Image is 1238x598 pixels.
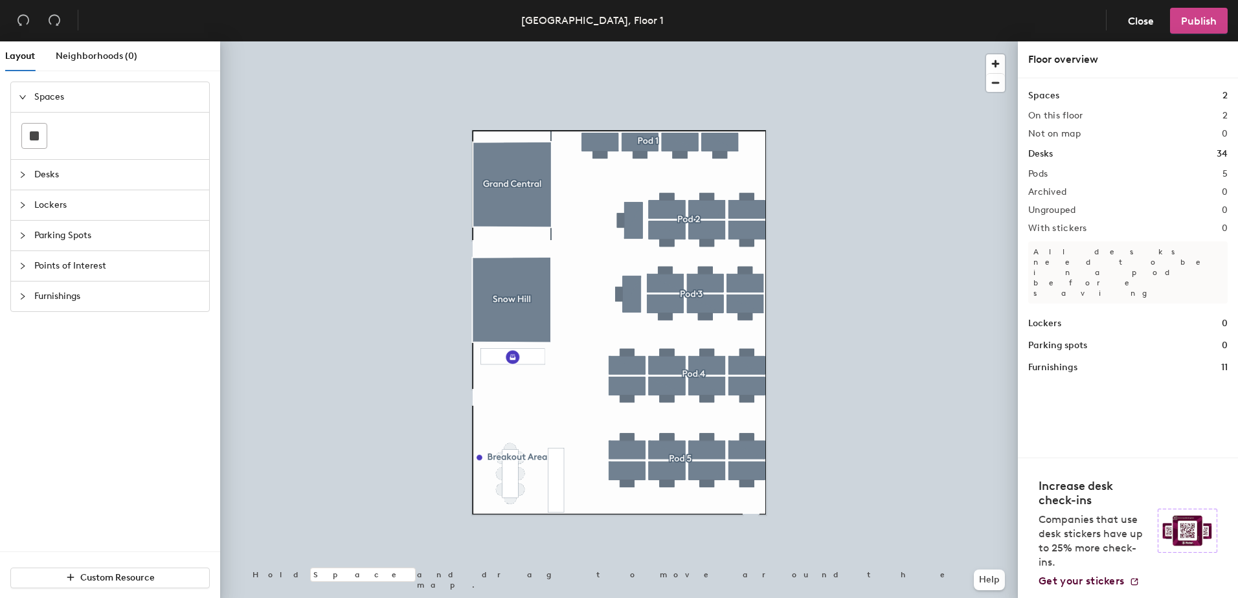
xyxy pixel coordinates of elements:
button: Help [974,570,1005,590]
h1: 0 [1222,316,1228,331]
span: collapsed [19,201,27,209]
span: Custom Resource [80,572,155,583]
h2: 0 [1222,129,1228,139]
button: Close [1117,8,1165,34]
h2: Ungrouped [1028,205,1076,216]
span: undo [17,14,30,27]
span: collapsed [19,262,27,270]
h1: Furnishings [1028,360,1077,375]
span: collapsed [19,171,27,179]
span: Lockers [34,190,201,220]
h2: 0 [1222,205,1228,216]
span: expanded [19,93,27,101]
p: Companies that use desk stickers have up to 25% more check-ins. [1039,513,1150,570]
span: Layout [5,50,35,61]
h2: 5 [1222,169,1228,179]
h2: Not on map [1028,129,1081,139]
button: Custom Resource [10,568,210,588]
span: Get your stickers [1039,575,1124,587]
div: [GEOGRAPHIC_DATA], Floor 1 [521,12,664,28]
button: Undo (⌘ + Z) [10,8,36,34]
h2: With stickers [1028,223,1087,234]
span: collapsed [19,293,27,300]
button: Publish [1170,8,1228,34]
h4: Increase desk check-ins [1039,479,1150,507]
h1: 2 [1222,89,1228,103]
span: Close [1128,15,1154,27]
h1: Parking spots [1028,338,1087,353]
p: All desks need to be in a pod before saving [1028,241,1228,304]
h1: 0 [1222,338,1228,353]
div: Floor overview [1028,52,1228,67]
span: Spaces [34,82,201,112]
h2: 0 [1222,223,1228,234]
span: Parking Spots [34,221,201,250]
h2: Pods [1028,169,1048,179]
img: Sticker logo [1158,509,1217,553]
span: Desks [34,160,201,190]
button: Redo (⌘ + ⇧ + Z) [41,8,67,34]
span: Points of Interest [34,251,201,281]
span: Publish [1181,15,1217,27]
h1: Desks [1028,147,1053,161]
h1: Spaces [1028,89,1059,103]
h2: Archived [1028,187,1066,197]
a: Get your stickers [1039,575,1140,588]
h1: 11 [1221,360,1228,375]
h2: 2 [1222,111,1228,121]
h1: Lockers [1028,316,1061,331]
h2: On this floor [1028,111,1083,121]
span: Furnishings [34,282,201,311]
span: collapsed [19,232,27,239]
h1: 34 [1217,147,1228,161]
h2: 0 [1222,187,1228,197]
span: Neighborhoods (0) [56,50,137,61]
